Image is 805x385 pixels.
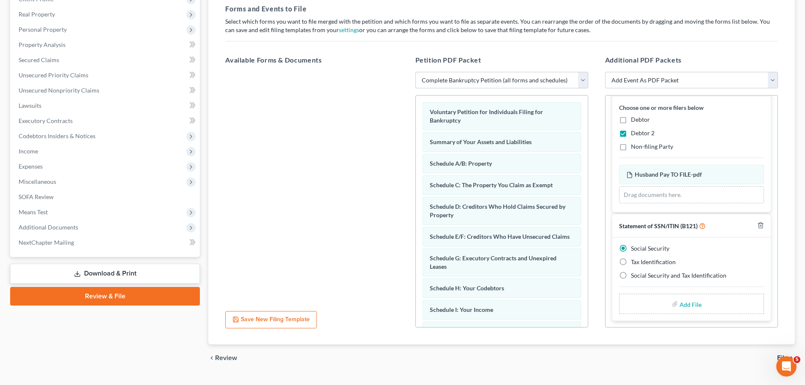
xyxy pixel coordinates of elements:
a: SOFA Review [12,189,200,205]
span: Social Security [631,245,669,252]
span: Personal Property [19,26,67,33]
button: chevron_left Review [208,355,246,361]
span: Statement of SSN/ITIN (B121) [619,222,698,229]
span: Income [19,147,38,155]
h5: Forms and Events to File [225,4,778,14]
span: Schedule H: Your Codebtors [430,284,504,292]
span: Real Property [19,11,55,18]
div: Drag documents here. [619,186,764,203]
span: Expenses [19,163,43,170]
a: Unsecured Priority Claims [12,68,200,83]
span: 5 [794,356,800,363]
span: NextChapter Mailing [19,239,74,246]
span: Schedule C: The Property You Claim as Exempt [430,181,553,188]
span: Schedule D: Creditors Who Hold Claims Secured by Property [430,203,565,218]
span: Codebtors Insiders & Notices [19,132,96,139]
a: settings [339,26,359,33]
a: Review & File [10,287,200,306]
p: Select which forms you want to file merged with the petition and which forms you want to file as ... [225,17,778,34]
h5: Available Forms & Documents [225,55,398,65]
iframe: Intercom live chat [776,356,797,377]
a: Secured Claims [12,52,200,68]
span: File [777,355,788,361]
span: Review [215,355,237,361]
span: Husband Pay TO FILE-pdf [635,171,702,178]
a: Lawsuits [12,98,200,113]
span: Schedule E/F: Creditors Who Have Unsecured Claims [430,233,570,240]
label: Choose one or more filers below [619,103,704,112]
span: Additional Documents [19,224,78,231]
span: Petition PDF Packet [415,56,481,64]
span: Miscellaneous [19,178,56,185]
span: Voluntary Petition for Individuals Filing for Bankruptcy [430,108,543,124]
a: Download & Print [10,264,200,284]
span: Schedule I: Your Income [430,306,493,313]
a: Property Analysis [12,37,200,52]
span: Summary of Your Assets and Liabilities [430,138,532,145]
span: Unsecured Priority Claims [19,71,88,79]
span: Debtor [631,116,650,123]
span: Property Analysis [19,41,65,48]
span: Debtor 2 [631,129,655,137]
span: Secured Claims [19,56,59,63]
a: Unsecured Nonpriority Claims [12,83,200,98]
span: SOFA Review [19,193,54,200]
span: Tax Identification [631,258,676,265]
a: Executory Contracts [12,113,200,128]
span: Means Test [19,208,48,216]
h5: Additional PDF Packets [605,55,778,65]
span: Lawsuits [19,102,41,109]
i: chevron_left [208,355,215,361]
span: Social Security and Tax Identification [631,272,726,279]
span: Schedule A/B: Property [430,160,492,167]
span: Unsecured Nonpriority Claims [19,87,99,94]
a: NextChapter Mailing [12,235,200,250]
span: Non-filing Party [631,143,673,150]
span: Schedule G: Executory Contracts and Unexpired Leases [430,254,557,270]
i: chevron_right [788,355,795,361]
button: Save New Filing Template [225,311,317,329]
span: Executory Contracts [19,117,73,124]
